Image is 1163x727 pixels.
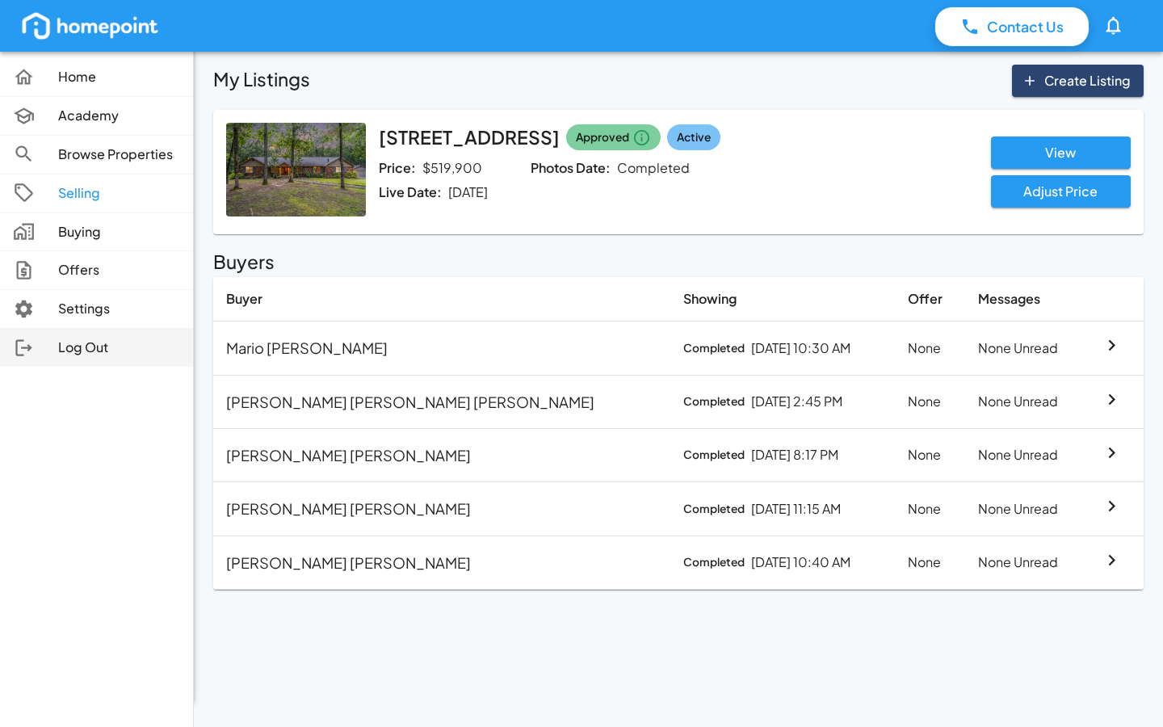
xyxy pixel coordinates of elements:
[895,536,965,589] td: None
[683,446,745,464] span: Completed
[965,429,1088,482] td: None Unread
[58,338,180,357] p: Log Out
[751,339,850,358] p: [DATE] 10:30 AM
[751,393,842,411] p: [DATE] 2:45 PM
[58,68,180,86] p: Home
[991,137,1131,169] button: View
[965,375,1088,428] td: None Unread
[908,290,952,309] p: Offer
[58,261,180,279] p: Offers
[683,339,745,358] span: Completed
[379,159,416,178] p: Price:
[617,159,690,178] p: Completed
[683,393,745,411] span: Completed
[965,482,1088,536] td: None Unread
[987,16,1064,37] p: Contact Us
[895,375,965,428] td: None
[448,183,488,202] p: [DATE]
[58,184,180,203] p: Selling
[965,321,1088,375] td: None Unread
[531,159,611,178] p: Photos Date:
[379,183,442,202] p: Live Date:
[895,429,965,482] td: None
[226,552,471,574] p: [PERSON_NAME] [PERSON_NAME]
[226,337,388,359] p: Mario [PERSON_NAME]
[226,498,471,519] p: [PERSON_NAME] [PERSON_NAME]
[226,290,657,309] p: Buyer
[58,107,180,125] p: Academy
[422,159,482,178] p: $519,900
[751,446,838,464] p: [DATE] 8:17 PM
[683,290,881,309] p: Showing
[226,444,471,466] p: [PERSON_NAME] [PERSON_NAME]
[58,145,180,164] p: Browse Properties
[226,123,366,216] img: Listing
[58,300,180,318] p: Settings
[683,500,745,519] span: Completed
[19,10,161,42] img: homepoint_logo_white.png
[978,290,1075,309] p: Messages
[895,321,965,375] td: None
[379,123,560,153] h6: [STREET_ADDRESS]
[751,500,841,519] p: [DATE] 11:15 AM
[226,391,594,413] p: [PERSON_NAME] [PERSON_NAME] [PERSON_NAME]
[751,553,850,572] p: [DATE] 10:40 AM
[1012,65,1144,97] button: Create Listing
[213,65,310,97] h6: My Listings
[213,247,1144,277] h6: Buyers
[58,223,180,242] p: Buying
[677,128,711,147] span: Active
[895,482,965,536] td: None
[683,553,745,572] span: Completed
[965,536,1088,589] td: None Unread
[991,175,1131,208] button: Adjust Price
[576,128,629,147] span: Approved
